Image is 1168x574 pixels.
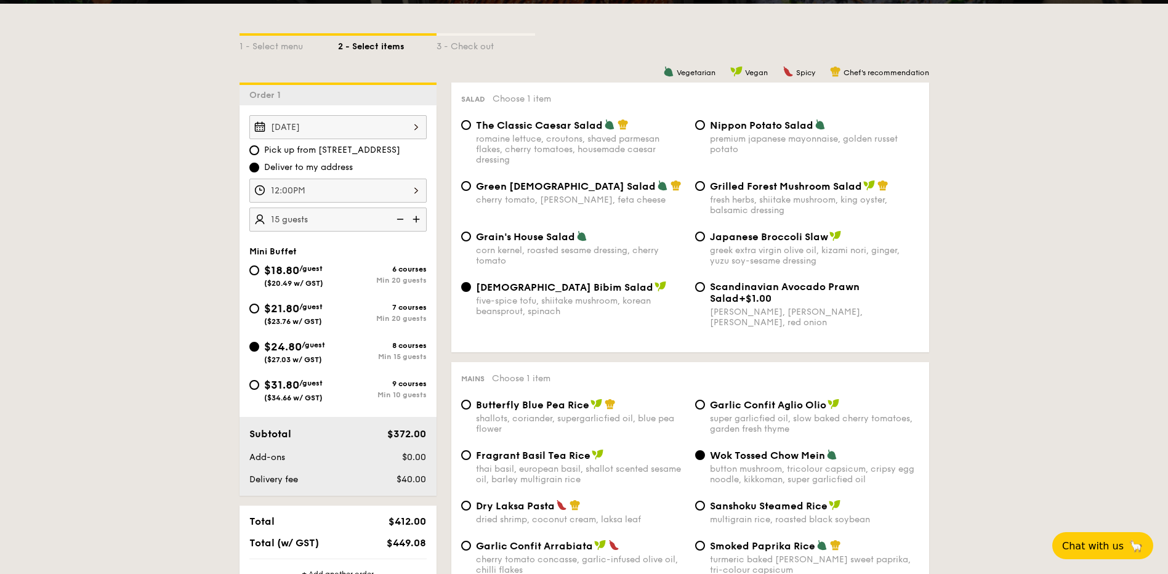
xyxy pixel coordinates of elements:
img: icon-spicy.37a8142b.svg [556,499,567,511]
img: icon-vegan.f8ff3823.svg [590,398,603,410]
input: Butterfly Blue Pea Riceshallots, coriander, supergarlicfied oil, blue pea flower [461,400,471,410]
span: $24.80 [264,340,302,354]
span: Choose 1 item [492,373,550,384]
img: icon-chef-hat.a58ddaea.svg [877,180,888,191]
input: $18.80/guest($20.49 w/ GST)6 coursesMin 20 guests [249,265,259,275]
span: /guest [299,379,323,387]
span: Pick up from [STREET_ADDRESS] [264,144,400,156]
input: Grilled Forest Mushroom Saladfresh herbs, shiitake mushroom, king oyster, balsamic dressing [695,181,705,191]
div: shallots, coriander, supergarlicfied oil, blue pea flower [476,413,685,434]
img: icon-vegetarian.fe4039eb.svg [604,119,615,130]
img: icon-vegetarian.fe4039eb.svg [663,66,674,77]
img: icon-chef-hat.a58ddaea.svg [830,540,841,551]
img: icon-chef-hat.a58ddaea.svg [605,398,616,410]
span: /guest [299,302,323,311]
input: Deliver to my address [249,163,259,172]
span: Spicy [796,68,815,77]
img: icon-vegan.f8ff3823.svg [863,180,876,191]
div: Min 20 guests [338,276,427,285]
span: Vegetarian [677,68,715,77]
div: 3 - Check out [437,36,535,53]
span: Total [249,515,275,527]
input: Sanshoku Steamed Ricemultigrain rice, roasted black soybean [695,501,705,511]
img: icon-reduce.1d2dbef1.svg [390,208,408,231]
div: greek extra virgin olive oil, kizami nori, ginger, yuzu soy-sesame dressing [710,245,919,266]
input: Garlic Confit Arrabiatacherry tomato concasse, garlic-infused olive oil, chilli flakes [461,541,471,551]
button: Chat with us🦙 [1052,532,1153,559]
input: Smoked Paprika Riceturmeric baked [PERSON_NAME] sweet paprika, tri-colour capsicum [695,541,705,551]
span: Smoked Paprika Rice [710,540,815,552]
span: $40.00 [397,474,426,485]
div: Min 20 guests [338,314,427,323]
span: Total (w/ GST) [249,537,319,549]
img: icon-vegan.f8ff3823.svg [829,230,842,241]
span: Garlic Confit Arrabiata [476,540,593,552]
span: Order 1 [249,90,286,100]
span: Green [DEMOGRAPHIC_DATA] Salad [476,180,656,192]
span: Scandinavian Avocado Prawn Salad [710,281,860,304]
input: Number of guests [249,208,427,232]
img: icon-vegan.f8ff3823.svg [654,281,667,292]
input: Pick up from [STREET_ADDRESS] [249,145,259,155]
span: The Classic Caesar Salad [476,119,603,131]
span: Sanshoku Steamed Rice [710,500,828,512]
input: $21.80/guest($23.76 w/ GST)7 coursesMin 20 guests [249,304,259,313]
img: icon-vegetarian.fe4039eb.svg [816,540,828,551]
img: icon-vegan.f8ff3823.svg [730,66,743,77]
input: [DEMOGRAPHIC_DATA] Bibim Saladfive-spice tofu, shiitake mushroom, korean beansprout, spinach [461,282,471,292]
span: ($23.76 w/ GST) [264,317,322,326]
img: icon-vegetarian.fe4039eb.svg [576,230,587,241]
span: ($34.66 w/ GST) [264,394,323,402]
img: icon-chef-hat.a58ddaea.svg [830,66,841,77]
input: Garlic Confit Aglio Oliosuper garlicfied oil, slow baked cherry tomatoes, garden fresh thyme [695,400,705,410]
img: icon-vegetarian.fe4039eb.svg [826,449,837,460]
span: [DEMOGRAPHIC_DATA] Bibim Salad [476,281,653,293]
span: ($20.49 w/ GST) [264,279,323,288]
span: 🦙 [1129,539,1143,553]
span: $449.08 [387,537,426,549]
span: Fragrant Basil Tea Rice [476,450,590,461]
div: 8 courses [338,341,427,350]
input: Event time [249,179,427,203]
span: Mini Buffet [249,246,297,257]
input: The Classic Caesar Saladromaine lettuce, croutons, shaved parmesan flakes, cherry tomatoes, house... [461,120,471,130]
div: dried shrimp, coconut cream, laksa leaf [476,514,685,525]
img: icon-spicy.37a8142b.svg [783,66,794,77]
div: corn kernel, roasted sesame dressing, cherry tomato [476,245,685,266]
span: Grilled Forest Mushroom Salad [710,180,862,192]
div: cherry tomato, [PERSON_NAME], feta cheese [476,195,685,205]
input: Wok Tossed Chow Meinbutton mushroom, tricolour capsicum, cripsy egg noodle, kikkoman, super garli... [695,450,705,460]
span: Grain's House Salad [476,231,575,243]
span: $0.00 [402,452,426,463]
input: Green [DEMOGRAPHIC_DATA] Saladcherry tomato, [PERSON_NAME], feta cheese [461,181,471,191]
span: Chat with us [1062,540,1124,552]
div: 1 - Select menu [240,36,338,53]
span: $31.80 [264,378,299,392]
div: 6 courses [338,265,427,273]
span: Mains [461,374,485,383]
img: icon-chef-hat.a58ddaea.svg [570,499,581,511]
input: $31.80/guest($34.66 w/ GST)9 coursesMin 10 guests [249,380,259,390]
img: icon-add.58712e84.svg [408,208,427,231]
img: icon-chef-hat.a58ddaea.svg [618,119,629,130]
span: $21.80 [264,302,299,315]
span: Dry Laksa Pasta [476,500,555,512]
input: Scandinavian Avocado Prawn Salad+$1.00[PERSON_NAME], [PERSON_NAME], [PERSON_NAME], red onion [695,282,705,292]
input: Fragrant Basil Tea Ricethai basil, european basil, shallot scented sesame oil, barley multigrain ... [461,450,471,460]
input: Grain's House Saladcorn kernel, roasted sesame dressing, cherry tomato [461,232,471,241]
span: ($27.03 w/ GST) [264,355,322,364]
span: Deliver to my address [264,161,353,174]
span: Nippon Potato Salad [710,119,813,131]
div: Min 10 guests [338,390,427,399]
span: Choose 1 item [493,94,551,104]
input: Dry Laksa Pastadried shrimp, coconut cream, laksa leaf [461,501,471,511]
span: Vegan [745,68,768,77]
span: Salad [461,95,485,103]
div: 9 courses [338,379,427,388]
div: romaine lettuce, croutons, shaved parmesan flakes, cherry tomatoes, housemade caesar dressing [476,134,685,165]
img: icon-vegetarian.fe4039eb.svg [657,180,668,191]
img: icon-vegan.f8ff3823.svg [829,499,841,511]
input: $24.80/guest($27.03 w/ GST)8 coursesMin 15 guests [249,342,259,352]
span: Subtotal [249,428,291,440]
img: icon-spicy.37a8142b.svg [608,540,619,551]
